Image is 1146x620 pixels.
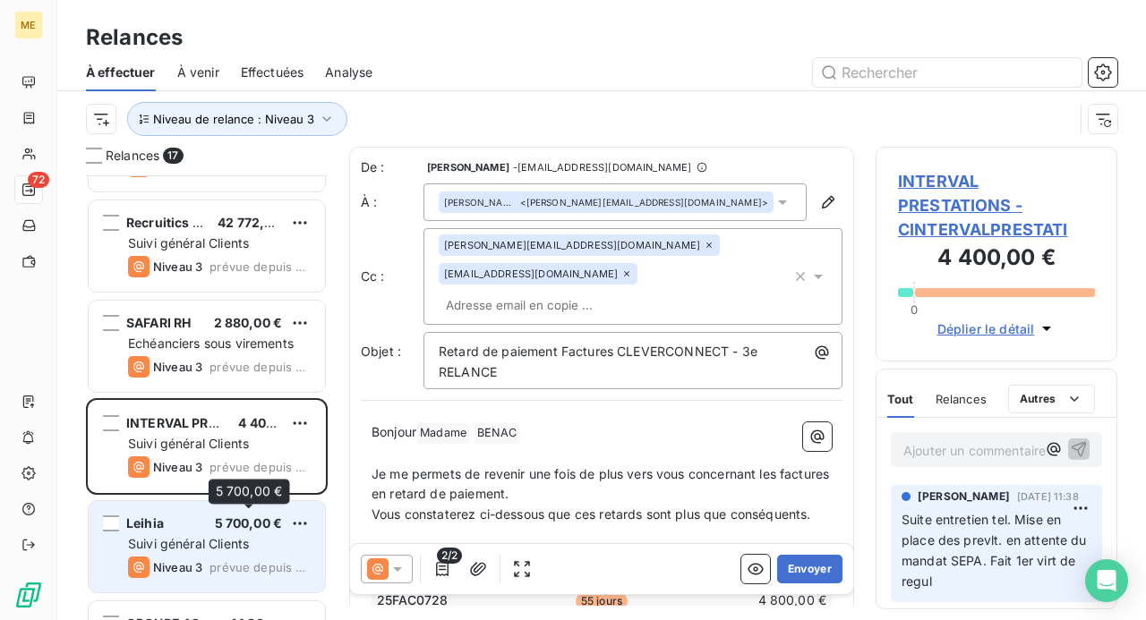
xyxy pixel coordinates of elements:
[361,268,423,285] label: Cc :
[126,315,191,330] span: SAFARI RH
[898,242,1095,277] h3: 4 400,00 €
[126,515,164,531] span: Leihia
[153,460,202,474] span: Niveau 3
[361,193,423,211] label: À :
[218,215,293,230] span: 42 772,00 €
[216,483,282,498] span: 5 700,00 €
[215,515,283,531] span: 5 700,00 €
[437,548,462,564] span: 2/2
[210,360,311,374] span: prévue depuis 2 jours
[678,590,827,610] td: 4 800,00 €
[475,423,519,444] span: BENAC
[1085,559,1128,602] div: Open Intercom Messenger
[937,319,1035,338] span: Déplier le détail
[427,162,509,173] span: [PERSON_NAME]
[576,593,628,609] span: 55 jours
[14,581,43,609] img: Logo LeanPay
[128,436,249,451] span: Suivi général Clients
[887,392,914,406] span: Tout
[325,64,372,81] span: Analyse
[377,591,448,609] span: 25FAC0728
[86,175,328,620] div: grid
[214,315,283,330] span: 2 880,00 €
[1008,385,1095,413] button: Autres
[241,64,304,81] span: Effectuées
[128,536,249,551] span: Suivi général Clients
[439,292,646,318] input: Adresse email en copie ...
[444,196,768,208] div: <[PERSON_NAME][EMAIL_ADDRESS][DOMAIN_NAME]>
[210,259,311,274] span: prévue depuis 7 jours
[128,335,294,351] span: Echéanciers sous virements
[126,415,280,430] span: INTERVAL PRESTATIONS
[153,259,202,274] span: Niveau 3
[153,360,202,374] span: Niveau 3
[210,460,311,474] span: prévue depuis 2 jours
[210,560,311,574] span: prévue depuis 2 jours
[1017,491,1079,502] span: [DATE] 11:38
[128,235,249,251] span: Suivi général Clients
[153,560,202,574] span: Niveau 3
[14,11,43,39] div: ME
[372,424,416,439] span: Bonjour
[439,344,761,379] span: Retard de paiement Factures CLEVERCONNECT - 3e RELANCE
[417,423,469,444] span: Madame
[902,512,1090,589] span: Suite entretien tel. Mise en place des prevlt. en attente du mandat SEPA. Fait 1er virt de regul
[86,64,156,81] span: À effectuer
[238,415,307,430] span: 4 400,00 €
[813,58,1082,87] input: Rechercher
[361,344,401,359] span: Objet :
[911,302,918,317] span: 0
[86,21,183,54] h3: Relances
[163,148,183,164] span: 17
[918,488,1010,505] span: [PERSON_NAME]
[936,392,987,406] span: Relances
[444,196,517,208] span: [PERSON_NAME]
[898,169,1095,242] span: INTERVAL PRESTATIONS - CINTERVALPRESTATI
[513,162,691,173] span: - [EMAIL_ADDRESS][DOMAIN_NAME]
[932,318,1062,339] button: Déplier le détail
[777,555,842,583] button: Envoyer
[28,172,49,188] span: 72
[126,215,216,230] span: Recruitics LLC
[444,268,618,279] span: [EMAIL_ADDRESS][DOMAIN_NAME]
[361,158,423,176] span: De :
[372,466,833,502] span: Je me permets de revenir une fois de plus vers vous concernant les factures en retard de paiement.
[177,64,219,81] span: À venir
[127,102,347,136] button: Niveau de relance : Niveau 3
[106,147,159,165] span: Relances
[372,506,811,522] span: Vous constaterez ci-dessous que ces retards sont plus que conséquents.
[153,112,314,126] span: Niveau de relance : Niveau 3
[444,240,700,251] span: [PERSON_NAME][EMAIL_ADDRESS][DOMAIN_NAME]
